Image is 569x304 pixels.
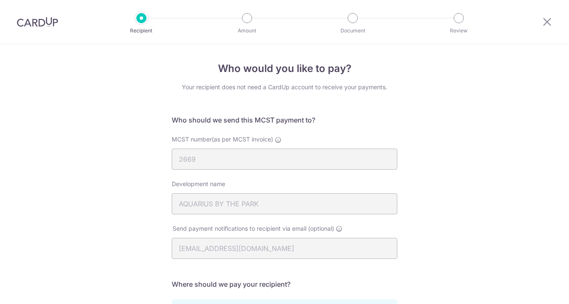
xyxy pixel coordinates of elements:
[216,27,278,35] p: Amount
[172,180,225,188] label: Development name
[172,83,397,91] div: Your recipient does not need a CardUp account to receive your payments.
[110,27,173,35] p: Recipient
[172,238,397,259] input: Enter email address
[172,115,397,125] h5: Who should we send this MCST payment to?
[172,136,273,143] span: MCST number(as per MCST invoice)
[172,149,397,170] input: Example: 0001
[17,17,58,27] img: CardUp
[428,27,490,35] p: Review
[173,224,334,233] span: Send payment notifications to recipient via email (optional)
[322,27,384,35] p: Document
[172,61,397,76] h4: Who would you like to pay?
[172,279,397,289] h5: Where should we pay your recipient?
